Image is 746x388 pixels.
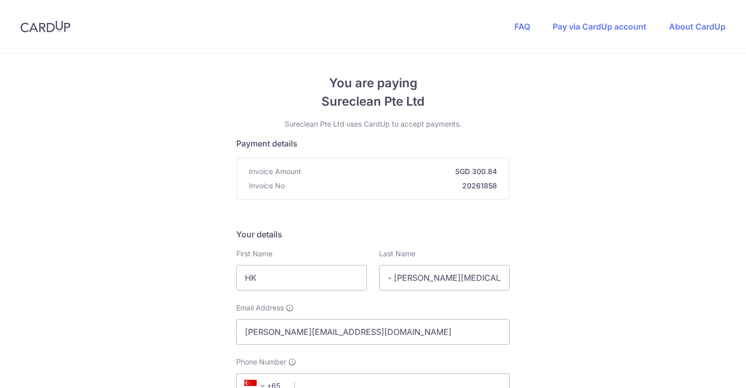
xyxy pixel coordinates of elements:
h5: Payment details [236,137,510,150]
strong: 20261858 [289,181,497,191]
strong: SGD 300.84 [305,166,497,177]
span: You are paying [236,74,510,92]
p: Sureclean Pte Ltd uses CardUp to accept payments. [236,119,510,129]
input: Last name [379,265,510,290]
a: FAQ [514,21,530,32]
input: Email address [236,319,510,345]
h5: Your details [236,228,510,240]
span: Email Address [236,303,284,313]
label: Last Name [379,249,415,259]
input: First name [236,265,367,290]
span: Phone Number [236,357,286,367]
label: First Name [236,249,272,259]
a: Pay via CardUp account [553,21,646,32]
span: Sureclean Pte Ltd [236,92,510,111]
a: About CardUp [669,21,726,32]
span: Invoice No [249,181,285,191]
span: Invoice Amount [249,166,301,177]
img: CardUp [20,20,70,33]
